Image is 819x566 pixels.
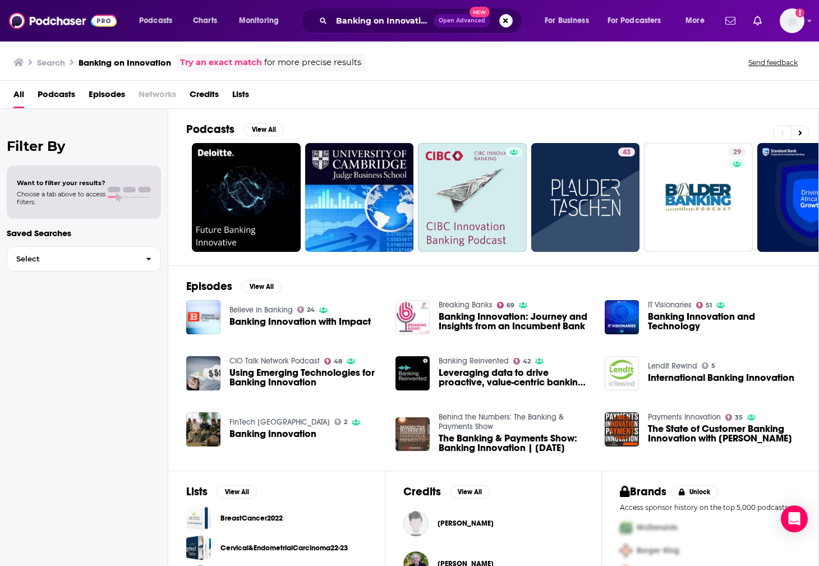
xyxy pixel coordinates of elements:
[241,280,282,293] button: View All
[186,122,284,136] a: PodcastsView All
[438,519,494,528] span: [PERSON_NAME]
[702,362,716,369] a: 5
[9,10,117,31] img: Podchaser - Follow, Share and Rate Podcasts
[131,12,187,30] button: open menu
[507,303,514,308] span: 69
[648,312,800,331] span: Banking Innovation and Technology
[139,85,176,108] span: Networks
[17,179,105,187] span: Want to filter your results?
[38,85,75,108] a: Podcasts
[229,317,371,326] a: Banking Innovation with Impact
[438,519,494,528] a: Shane Mahi
[139,13,172,29] span: Podcasts
[623,147,631,158] span: 43
[395,417,430,452] img: The Banking & Payments Show: Banking Innovation | Jan 24, 2023
[648,300,692,310] a: IT Visionaries
[795,8,804,17] svg: Add a profile image
[186,505,211,531] span: BreastCancer2022
[648,412,721,422] a: Payments Innovation
[186,412,220,447] img: Banking Innovation
[439,356,509,366] a: Banking Reinvented
[186,279,232,293] h2: Episodes
[706,303,712,308] span: 51
[186,535,211,560] a: Cervical&EndometrialCarcinoma22-23
[608,13,661,29] span: For Podcasters
[344,420,347,425] span: 2
[605,300,639,334] img: Banking Innovation and Technology
[403,511,429,536] img: Shane Mahi
[434,14,490,27] button: Open AdvancedNew
[531,143,640,252] a: 43
[735,415,743,420] span: 35
[439,412,564,431] a: Behind the Numbers: The Banking & Payments Show
[605,356,639,390] img: International Banking Innovation
[395,300,430,334] img: Banking Innovation: Journey and Insights from an Incumbent Bank
[193,13,217,29] span: Charts
[232,85,249,108] a: Lists
[615,539,637,562] img: Second Pro Logo
[439,434,591,453] span: The Banking & Payments Show: Banking Innovation | [DATE]
[79,57,171,68] h3: Banking on Innovation
[186,12,224,30] a: Charts
[648,424,800,443] span: The State of Customer Banking Innovation with [PERSON_NAME]
[324,358,343,365] a: 48
[537,12,603,30] button: open menu
[13,85,24,108] span: All
[605,412,639,447] img: The State of Customer Banking Innovation with Colin Walsh
[190,85,219,108] a: Credits
[37,57,65,68] h3: Search
[229,305,293,315] a: Believe in Banking
[439,368,591,387] a: Leveraging data to drive proactive, value-centric banking innovation
[7,246,161,272] button: Select
[620,503,800,512] p: Access sponsor history on the top 5,000 podcasts.
[403,485,490,499] a: CreditsView All
[780,8,804,33] span: Logged in as gmalloy
[620,485,666,499] h2: Brands
[780,8,804,33] img: User Profile
[7,255,137,263] span: Select
[470,7,490,17] span: New
[7,138,161,154] h2: Filter By
[186,356,220,390] img: Using Emerging Technologies for Banking Innovation
[685,13,705,29] span: More
[229,417,330,427] a: FinTech Silicon Valley
[231,12,293,30] button: open menu
[545,13,589,29] span: For Business
[229,356,320,366] a: CIO Talk Network Podcast
[180,56,262,69] a: Try an exact match
[749,11,766,30] a: Show notifications dropdown
[334,418,348,425] a: 2
[450,485,490,499] button: View All
[439,300,493,310] a: Breaking Banks
[644,143,753,252] a: 29
[513,358,531,365] a: 42
[637,546,679,555] span: Burger King
[711,363,715,369] span: 5
[186,485,257,499] a: ListsView All
[733,147,741,158] span: 29
[696,302,712,309] a: 51
[186,485,208,499] h2: Lists
[637,523,678,532] span: McDonalds
[229,429,316,439] span: Banking Innovation
[523,359,531,364] span: 42
[17,190,105,206] span: Choose a tab above to access filters.
[648,361,697,371] a: LendIt Rewind
[648,424,800,443] a: The State of Customer Banking Innovation with Colin Walsh
[745,58,801,67] button: Send feedback
[334,359,342,364] span: 48
[678,12,719,30] button: open menu
[648,373,794,383] a: International Banking Innovation
[780,8,804,33] button: Show profile menu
